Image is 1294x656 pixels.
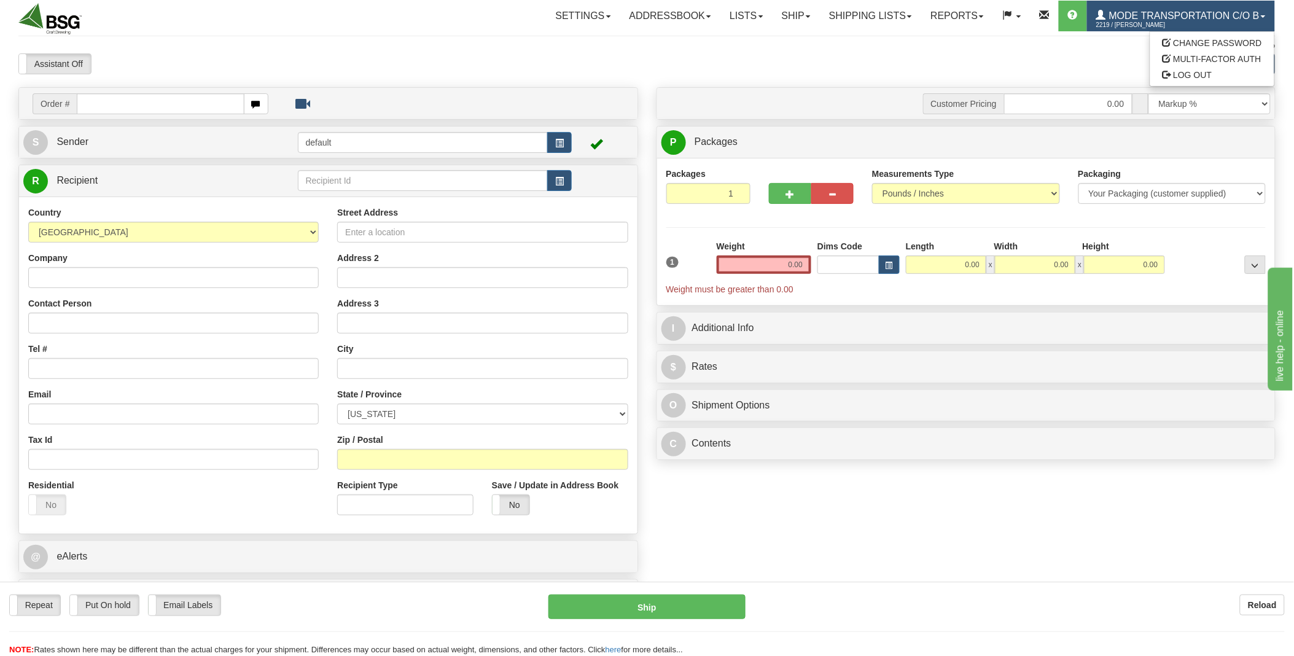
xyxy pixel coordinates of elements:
label: Company [28,252,68,264]
input: Sender Id [298,132,548,153]
span: x [986,256,995,274]
a: Reports [921,1,993,31]
label: Assistant Off [19,54,91,74]
input: Enter a location [337,222,628,243]
label: Contact Person [28,297,92,310]
label: Put On hold [70,595,138,615]
span: eAlerts [57,551,87,561]
a: P Packages [661,130,1271,155]
span: Mode Transportation c/o B [1106,10,1260,21]
span: S [23,130,48,155]
iframe: chat widget [1266,265,1293,391]
label: Height [1083,240,1110,252]
label: Repeat [10,595,60,615]
span: x [1075,256,1084,274]
label: State / Province [337,388,402,400]
label: Length [906,240,935,252]
span: C [661,432,686,456]
a: S Sender [23,130,298,155]
a: @ eAlerts [23,544,633,569]
a: IAdditional Info [661,316,1271,341]
span: Weight must be greater than 0.00 [666,284,794,294]
span: Customer Pricing [923,93,1004,114]
input: Recipient Id [298,170,548,191]
a: Mode Transportation c/o B 2219 / [PERSON_NAME] [1087,1,1275,31]
label: Packages [666,168,706,180]
span: Sender [57,136,88,147]
span: Recipient [57,175,98,185]
span: MULTI-FACTOR AUTH [1174,54,1261,64]
a: R Recipient [23,168,267,193]
label: Zip / Postal [337,434,383,446]
a: CContents [661,431,1271,456]
span: LOG OUT [1174,70,1212,80]
label: Email Labels [149,595,220,615]
a: MULTI-FACTOR AUTH [1150,51,1274,67]
label: Save / Update in Address Book [492,479,618,491]
a: $Rates [661,354,1271,380]
a: Addressbook [620,1,721,31]
span: @ [23,545,48,569]
a: Ship [773,1,820,31]
a: Settings [547,1,620,31]
label: Address 2 [337,252,379,264]
label: Country [28,206,61,219]
a: Lists [720,1,772,31]
a: here [606,645,622,654]
a: CHANGE PASSWORD [1150,35,1274,51]
div: Support: 1 - 855 - 55 - 2SHIP [18,42,1276,53]
label: Street Address [337,206,398,219]
span: Packages [695,136,738,147]
button: Reload [1240,595,1285,615]
label: Residential [28,479,74,491]
span: 1 [666,257,679,268]
span: Order # [33,93,77,114]
div: ... [1245,256,1266,274]
label: Address 3 [337,297,379,310]
label: City [337,343,353,355]
label: Packaging [1078,168,1121,180]
span: P [661,130,686,155]
label: Width [994,240,1018,252]
label: Weight [717,240,745,252]
label: Email [28,388,51,400]
label: Tax Id [28,434,52,446]
label: Measurements Type [872,168,954,180]
div: live help - online [9,7,114,22]
span: NOTE: [9,645,34,654]
label: Tel # [28,343,47,355]
img: logo2219.jpg [18,3,82,34]
a: LOG OUT [1150,67,1274,83]
span: $ [661,355,686,380]
b: Reload [1248,600,1277,610]
span: O [661,393,686,418]
span: R [23,169,48,193]
span: CHANGE PASSWORD [1174,38,1262,48]
a: Shipping lists [820,1,921,31]
button: Ship [548,595,746,619]
label: Dims Code [817,240,862,252]
label: Recipient Type [337,479,398,491]
span: 2219 / [PERSON_NAME] [1096,19,1188,31]
span: I [661,316,686,341]
label: No [493,495,529,515]
a: OShipment Options [661,393,1271,418]
label: No [29,495,66,515]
